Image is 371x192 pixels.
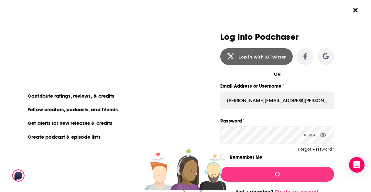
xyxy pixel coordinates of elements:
button: Forgot Password? [298,147,334,152]
li: Contribute ratings, reviews, & credits [24,91,119,100]
li: Get alerts for new releases & credits [24,119,116,127]
div: OR [274,71,281,77]
label: Email Address or Username [220,82,334,90]
label: Password [220,117,334,125]
img: Podchaser - Follow, Share and Rate Podcasts [12,169,74,182]
li: Follow creators, podcasts, and friends [24,105,122,113]
div: Open Intercom Messenger [349,157,365,173]
h3: Log Into Podchaser [220,32,334,42]
button: Close Button [349,4,362,16]
div: Log in with X/Twitter [238,54,286,59]
li: On Podchaser you can: [24,80,153,86]
label: Remember Me [230,153,262,161]
button: Log in with X/Twitter [220,48,293,65]
div: Reveal [304,126,326,144]
input: Email Address or Username [220,91,334,109]
li: Create podcast & episode lists [24,133,105,141]
a: Podchaser - Follow, Share and Rate Podcasts [12,169,69,182]
div: You need to login or register to view this page. [24,32,171,56]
